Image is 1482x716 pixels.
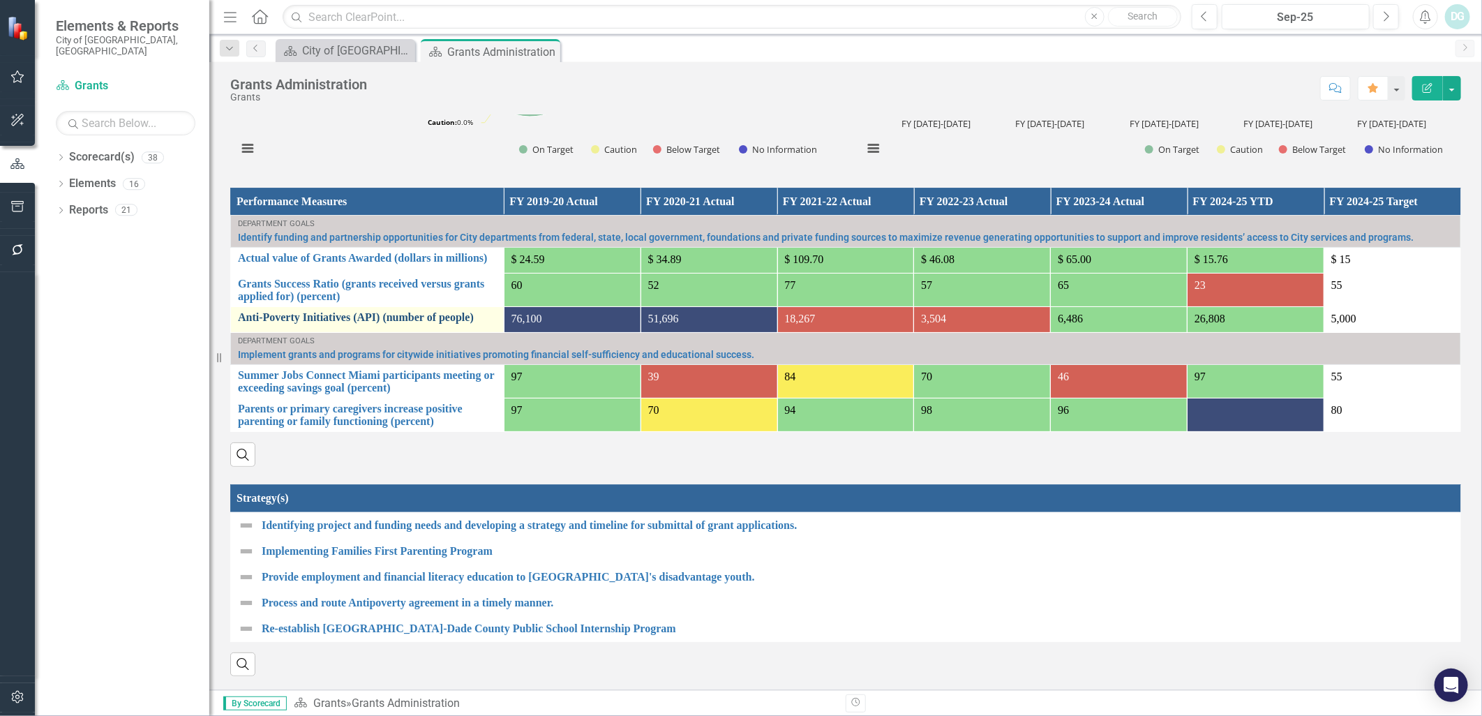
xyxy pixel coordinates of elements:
[785,313,816,325] span: 18,267
[1331,313,1356,325] span: 5,000
[1331,404,1342,416] span: 80
[238,569,255,586] img: Not Defined
[591,144,638,156] button: Show Caution
[313,696,346,710] a: Grants
[1365,144,1443,156] button: Show No Information
[1243,117,1312,130] text: FY [DATE]-[DATE]
[1145,144,1202,156] button: Show On Target
[238,403,497,427] a: Parents or primary caregivers increase positive parenting or family functioning (percent)
[1331,253,1351,265] span: $ 15
[648,253,682,265] span: $ 34.89
[1058,313,1083,325] span: 6,486
[1324,307,1461,333] td: Double-Click to Edit
[238,311,497,324] a: Anti-Poverty Initiatives (API) (number of people)
[511,313,542,325] span: 76,100
[1058,404,1069,416] span: 96
[231,307,504,333] td: Double-Click to Edit Right Click for Context Menu
[283,5,1181,29] input: Search ClearPoint...
[231,616,1461,641] td: Double-Click to Edit Right Click for Context Menu
[231,512,1461,538] td: Double-Click to Edit Right Click for Context Menu
[519,144,576,156] button: Show On Target
[648,279,659,291] span: 52
[231,564,1461,590] td: Double-Click to Edit Right Click for Context Menu
[653,144,724,156] button: Show Below Target
[752,143,817,156] text: No Information
[1108,7,1178,27] button: Search
[1058,279,1069,291] span: 65
[863,139,883,158] button: View chart menu, Year Over Year Performance
[262,571,1453,583] a: Provide employment and financial literacy education to [GEOGRAPHIC_DATA]'s disadvantage youth.
[69,149,135,165] a: Scorecard(s)
[1331,371,1342,382] span: 55
[1195,253,1228,265] span: $ 15.76
[1445,4,1470,29] button: DG
[238,350,1453,360] a: Implement grants and programs for citywide initiatives promoting financial self-sufficiency and e...
[1195,371,1206,382] span: 97
[1128,10,1158,22] span: Search
[238,252,497,264] a: Actual value of Grants Awarded (dollars in millions)
[921,404,932,416] span: 98
[1292,143,1346,156] text: Below Target
[511,253,545,265] span: $ 24.59
[56,111,195,135] input: Search Below...
[1195,313,1225,325] span: 26,808
[648,371,659,382] span: 39
[238,232,1453,243] a: Identify funding and partnership opportunities for City departments from federal, state, local go...
[1217,144,1264,156] button: Show Caution
[511,371,523,382] span: 97
[7,16,31,40] img: ClearPoint Strategy
[238,595,255,611] img: Not Defined
[785,371,796,382] span: 84
[785,404,796,416] span: 94
[238,278,497,302] a: Grants Success Ratio (grants received versus grants applied for) (percent)
[428,117,473,127] text: 0.0%
[1435,669,1468,702] div: Open Intercom Messenger
[1130,117,1199,130] text: FY [DATE]-[DATE]
[115,204,137,216] div: 21
[262,597,1453,609] a: Process and route Antipoverty agreement in a timely manner.
[56,34,195,57] small: City of [GEOGRAPHIC_DATA], [GEOGRAPHIC_DATA]
[921,253,955,265] span: $ 46.08
[1279,144,1349,156] button: Show Below Target
[231,538,1461,564] td: Double-Click to Edit Right Click for Context Menu
[1331,279,1342,291] span: 55
[231,333,1461,365] td: Double-Click to Edit Right Click for Context Menu
[1358,117,1427,130] text: FY [DATE]-[DATE]
[302,42,412,59] div: City of [GEOGRAPHIC_DATA]
[231,365,504,398] td: Double-Click to Edit Right Click for Context Menu
[532,143,574,156] text: On Target
[921,371,932,382] span: 70
[238,220,1453,228] div: Department Goals
[231,398,504,432] td: Double-Click to Edit Right Click for Context Menu
[785,279,796,291] span: 77
[230,77,367,92] div: Grants Administration
[231,590,1461,616] td: Double-Click to Edit Right Click for Context Menu
[142,151,164,163] div: 38
[648,404,659,416] span: 70
[279,42,412,59] a: City of [GEOGRAPHIC_DATA]
[1324,274,1461,307] td: Double-Click to Edit
[1016,117,1085,130] text: FY [DATE]-[DATE]
[223,696,287,710] span: By Scorecard
[666,143,720,156] text: Below Target
[1058,253,1091,265] span: $ 65.00
[428,117,457,127] tspan: Caution:
[1222,4,1370,29] button: Sep-25
[447,43,557,61] div: Grants Administration
[1378,143,1443,156] text: No Information
[352,696,460,710] div: Grants Administration
[1158,143,1199,156] text: On Target
[56,17,195,34] span: Elements & Reports
[238,620,255,637] img: Not Defined
[1195,279,1206,291] span: 23
[648,313,679,325] span: 51,696
[785,253,824,265] span: $ 109.70
[1058,371,1069,382] span: 46
[901,117,971,130] text: FY [DATE]-[DATE]
[231,216,1461,248] td: Double-Click to Edit Right Click for Context Menu
[1227,9,1365,26] div: Sep-25
[238,337,1453,345] div: Department Goals
[1324,248,1461,274] td: Double-Click to Edit
[511,404,523,416] span: 97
